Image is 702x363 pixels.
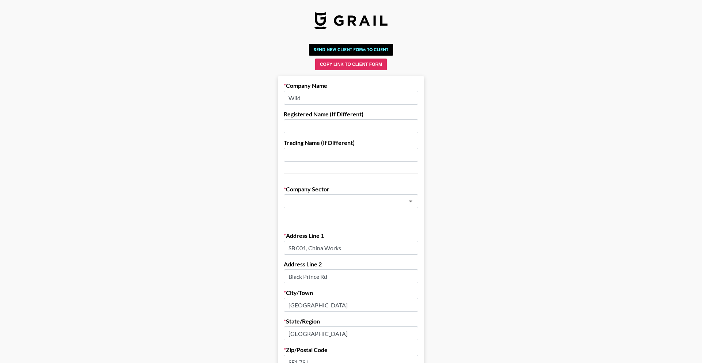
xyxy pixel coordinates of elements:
[284,186,418,193] label: Company Sector
[284,82,418,89] label: Company Name
[284,318,418,325] label: State/Region
[284,139,418,146] label: Trading Name (If Different)
[314,12,388,29] img: Grail Talent Logo
[315,59,387,70] button: Copy Link to Client Form
[405,196,416,206] button: Open
[284,111,418,118] label: Registered Name (If Different)
[284,232,418,239] label: Address Line 1
[309,44,393,56] button: Send New Client Form to Client
[284,346,418,353] label: Zip/Postal Code
[284,261,418,268] label: Address Line 2
[284,289,418,296] label: City/Town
